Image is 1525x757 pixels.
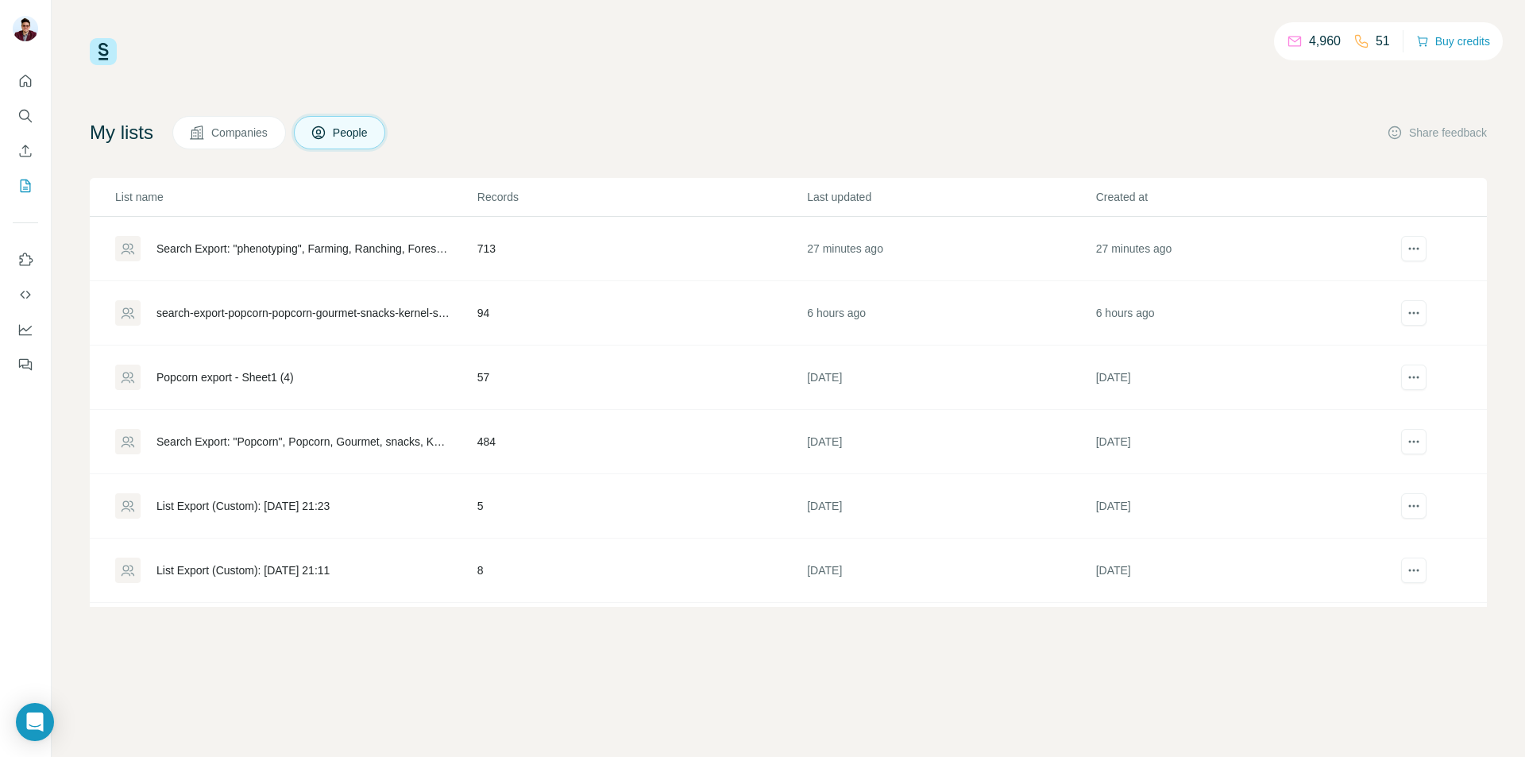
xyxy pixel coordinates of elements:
[1096,189,1383,205] p: Created at
[477,217,806,281] td: 713
[806,539,1095,603] td: [DATE]
[156,434,450,450] div: Search Export: "Popcorn", Popcorn, Gourmet, snacks, Kernel, Self-employed, 1-10, 11-50, 51-200, [...
[13,315,38,344] button: Dashboard
[1401,493,1427,519] button: actions
[806,346,1095,410] td: [DATE]
[13,16,38,41] img: Avatar
[13,172,38,200] button: My lists
[1095,539,1384,603] td: [DATE]
[1416,30,1490,52] button: Buy credits
[115,189,476,205] p: List name
[90,120,153,145] h4: My lists
[1401,300,1427,326] button: actions
[156,305,450,321] div: search-export-popcorn-popcorn-gourmet-snacks-kernel-self-employed-1-10-11-50-51-200-united-states...
[90,38,117,65] img: Surfe Logo
[477,539,806,603] td: 8
[1401,365,1427,390] button: actions
[1095,474,1384,539] td: [DATE]
[477,603,806,667] td: 11
[806,410,1095,474] td: [DATE]
[13,102,38,130] button: Search
[477,410,806,474] td: 484
[211,125,269,141] span: Companies
[1387,125,1487,141] button: Share feedback
[477,474,806,539] td: 5
[333,125,369,141] span: People
[13,137,38,165] button: Enrich CSV
[1401,236,1427,261] button: actions
[806,603,1095,667] td: [DATE]
[156,369,294,385] div: Popcorn export - Sheet1 (4)
[156,562,330,578] div: List Export (Custom): [DATE] 21:11
[1095,217,1384,281] td: 27 minutes ago
[1376,32,1390,51] p: 51
[1095,346,1384,410] td: [DATE]
[477,281,806,346] td: 94
[16,703,54,741] div: Open Intercom Messenger
[13,67,38,95] button: Quick start
[1401,429,1427,454] button: actions
[13,280,38,309] button: Use Surfe API
[806,474,1095,539] td: [DATE]
[13,245,38,274] button: Use Surfe on LinkedIn
[156,241,450,257] div: Search Export: "phenotyping", Farming, Ranching, Forestry - [DATE] 21:13
[1095,603,1384,667] td: [DATE]
[477,189,805,205] p: Records
[1095,410,1384,474] td: [DATE]
[477,346,806,410] td: 57
[13,350,38,379] button: Feedback
[156,498,330,514] div: List Export (Custom): [DATE] 21:23
[807,189,1094,205] p: Last updated
[1095,281,1384,346] td: 6 hours ago
[806,217,1095,281] td: 27 minutes ago
[1309,32,1341,51] p: 4,960
[1401,558,1427,583] button: actions
[806,281,1095,346] td: 6 hours ago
